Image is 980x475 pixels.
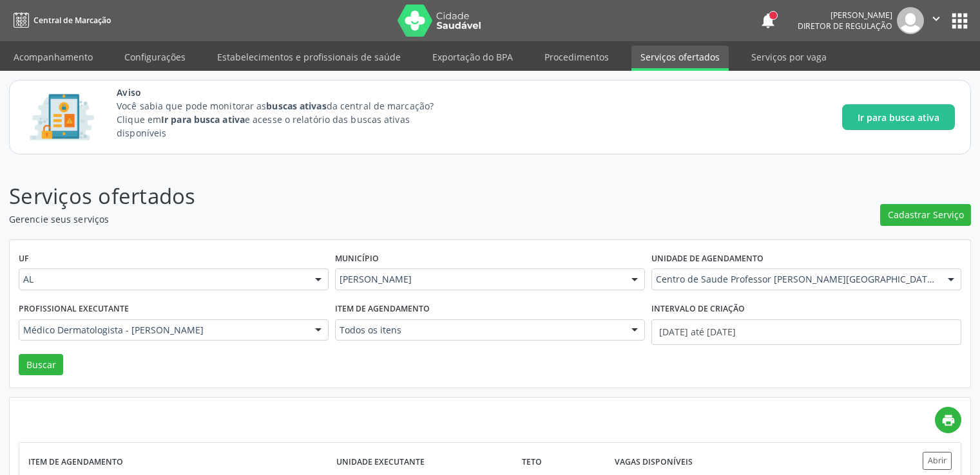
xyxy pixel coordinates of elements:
a: Configurações [115,46,195,68]
i:  [929,12,943,26]
a: Serviços por vaga [742,46,836,68]
a: Acompanhamento [5,46,102,68]
div: [PERSON_NAME] [798,10,892,21]
span: Aviso [117,86,457,99]
label: Município [335,249,379,269]
span: [PERSON_NAME] [340,273,619,286]
button: apps [948,10,971,32]
label: Unidade de agendamento [651,249,764,269]
button: Buscar [19,354,63,376]
span: AL [23,273,302,286]
p: Serviços ofertados [9,180,682,212]
label: Item de agendamento [335,299,430,319]
label: Unidade executante [336,452,425,472]
span: Todos os itens [340,324,619,337]
label: Item de agendamento [28,452,123,472]
a: print [935,407,961,433]
label: UF [19,249,29,269]
button: Abrir [923,452,952,469]
a: Exportação do BPA [423,46,522,68]
label: Intervalo de criação [651,299,745,319]
input: Selecione um intervalo [651,319,961,345]
span: Diretor de regulação [798,21,892,32]
span: Ir para busca ativa [858,111,939,124]
button: notifications [759,12,777,30]
i: print [941,413,956,427]
a: Estabelecimentos e profissionais de saúde [208,46,410,68]
img: img [897,7,924,34]
button:  [924,7,948,34]
a: Procedimentos [535,46,618,68]
p: Você sabia que pode monitorar as da central de marcação? Clique em e acesse o relatório das busca... [117,99,457,140]
button: Ir para busca ativa [842,104,955,130]
span: Centro de Saude Professor [PERSON_NAME][GEOGRAPHIC_DATA] [656,273,935,286]
img: Imagem de CalloutCard [25,88,99,146]
label: Vagas disponíveis [615,452,693,472]
p: Gerencie seus serviços [9,212,682,226]
strong: buscas ativas [266,100,326,112]
a: Serviços ofertados [631,46,729,71]
button: Cadastrar Serviço [880,204,971,226]
span: Médico Dermatologista - [PERSON_NAME] [23,324,302,337]
strong: Ir para busca ativa [161,113,245,126]
a: Central de Marcação [9,10,111,31]
span: Cadastrar Serviço [888,208,964,221]
label: Profissional executante [19,299,129,319]
span: Central de Marcação [34,15,111,26]
label: Teto [522,452,542,472]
